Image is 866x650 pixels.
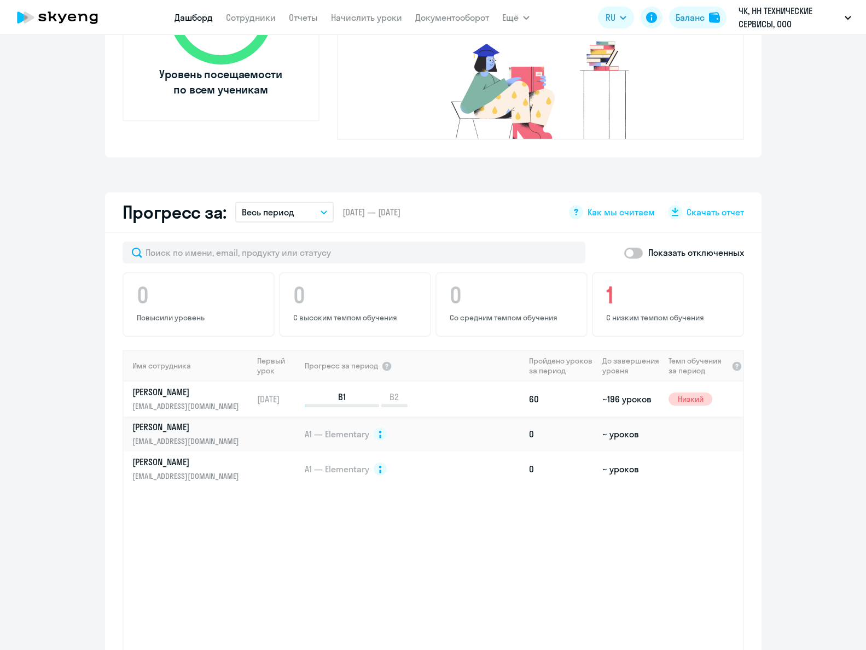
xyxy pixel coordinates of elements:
span: A1 — Elementary [305,428,369,440]
span: RU [606,11,615,24]
td: 60 [525,382,598,417]
a: [PERSON_NAME][EMAIL_ADDRESS][DOMAIN_NAME] [132,421,252,447]
span: Ещё [502,11,519,24]
p: [PERSON_NAME] [132,456,245,468]
th: Имя сотрудника [124,350,253,382]
span: Низкий [669,393,712,406]
p: С низким темпом обучения [606,313,733,323]
span: Скачать отчет [687,206,744,218]
h2: Прогресс за: [123,201,226,223]
button: Ещё [502,7,530,28]
p: Показать отключенных [648,246,744,259]
a: Начислить уроки [331,12,402,23]
a: [PERSON_NAME][EMAIL_ADDRESS][DOMAIN_NAME] [132,386,252,412]
td: ~196 уроков [598,382,664,417]
span: B2 [390,391,399,403]
input: Поиск по имени, email, продукту или статусу [123,242,585,263]
img: balance [709,12,720,23]
button: Балансbalance [669,7,726,28]
button: RU [598,7,634,28]
a: Документооборот [415,12,489,23]
span: Темп обучения за период [669,356,728,376]
h4: 1 [606,282,733,308]
span: Уровень посещаемости по всем ученикам [158,67,284,97]
button: ЧК, НН ТЕХНИЧЕСКИЕ СЕРВИСЫ, ООО [733,4,857,31]
p: [EMAIL_ADDRESS][DOMAIN_NAME] [132,400,245,412]
p: ЧК, НН ТЕХНИЧЕСКИЕ СЕРВИСЫ, ООО [739,4,840,31]
td: 0 [525,452,598,487]
p: Весь период [242,206,294,219]
th: До завершения уровня [598,350,664,382]
span: B1 [338,391,346,403]
div: Баланс [676,11,705,24]
th: Пройдено уроков за период [525,350,598,382]
p: [EMAIL_ADDRESS][DOMAIN_NAME] [132,470,245,482]
td: [DATE] [253,382,304,417]
a: [PERSON_NAME][EMAIL_ADDRESS][DOMAIN_NAME] [132,456,252,482]
span: [DATE] — [DATE] [342,206,400,218]
td: ~ уроков [598,417,664,452]
th: Первый урок [253,350,304,382]
p: [EMAIL_ADDRESS][DOMAIN_NAME] [132,435,245,447]
p: [PERSON_NAME] [132,386,245,398]
a: Отчеты [289,12,318,23]
button: Весь период [235,202,334,222]
a: Дашборд [175,12,213,23]
a: Сотрудники [226,12,276,23]
td: ~ уроков [598,452,664,487]
span: Как мы считаем [588,206,655,218]
span: Прогресс за период [305,361,378,371]
td: 0 [525,417,598,452]
span: A1 — Elementary [305,463,369,475]
img: no-truants [431,38,650,139]
p: [PERSON_NAME] [132,421,245,433]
